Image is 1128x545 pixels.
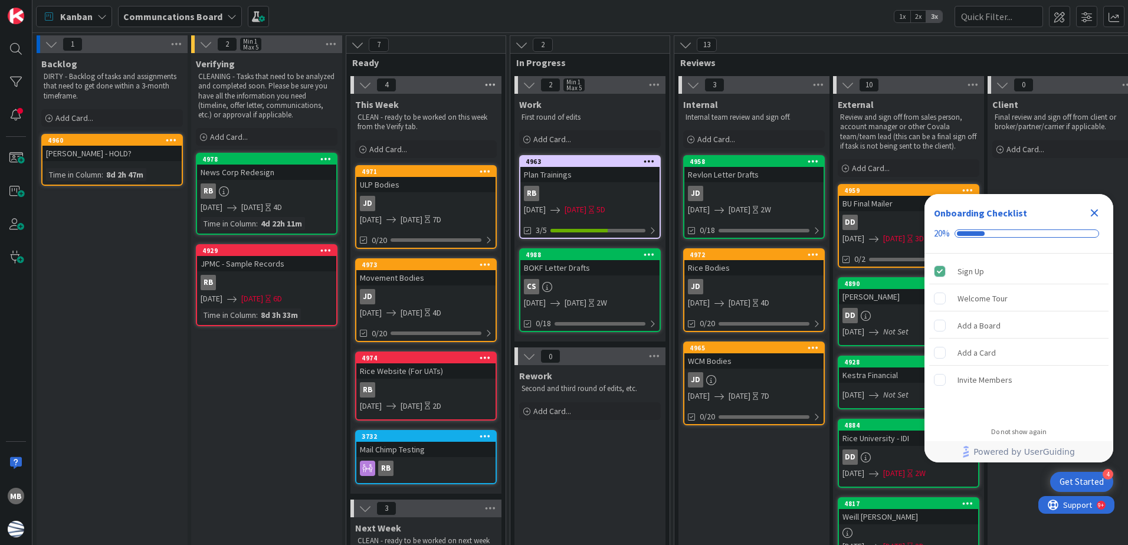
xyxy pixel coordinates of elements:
span: : [101,168,103,181]
span: 0/20 [700,317,715,330]
div: 9+ [60,5,65,14]
div: Time in Column [201,308,256,321]
div: 4 [1103,469,1113,480]
div: 4978 [197,154,336,165]
div: Rice Bodies [684,260,824,275]
a: 4965WCM BodiesJD[DATE][DATE]7D0/20 [683,342,825,425]
div: JD [684,279,824,294]
div: Add a Board is incomplete. [929,313,1109,339]
p: CLEAN - ready to be worked on this week from the Verify tab. [358,113,494,132]
div: 4965 [684,343,824,353]
span: 0/18 [536,317,551,330]
a: 4972Rice BodiesJD[DATE][DATE]4D0/20 [683,248,825,332]
div: 3732Mail Chimp Testing [356,431,496,457]
span: 0/20 [372,327,387,340]
div: 4958 [684,156,824,167]
span: Add Card... [533,406,571,416]
span: [DATE] [883,232,905,245]
div: 8d 3h 33m [258,308,301,321]
span: 10 [859,78,879,92]
span: [DATE] [360,214,382,226]
div: 4972Rice Bodies [684,249,824,275]
div: 4890 [844,280,978,288]
div: 4974 [362,354,496,362]
div: 4d 22h 11m [258,217,305,230]
img: avatar [8,521,24,537]
div: 4973 [356,260,496,270]
p: Second and third round of edits, etc. [522,384,658,393]
span: 1 [63,37,83,51]
div: 2W [915,467,926,480]
span: In Progress [516,57,655,68]
i: Not Set [883,326,909,337]
p: Internal team review and sign off. [686,113,822,122]
div: 3D [915,232,924,245]
span: 7 [369,38,389,52]
div: Add a Card [958,346,996,360]
span: Internal [683,99,718,110]
div: RB [378,461,394,476]
div: Get Started [1060,476,1104,488]
span: 13 [697,38,717,52]
div: RB [197,183,336,199]
div: JD [356,196,496,211]
span: [DATE] [883,467,905,480]
div: Time in Column [46,168,101,181]
div: JPMC - Sample Records [197,256,336,271]
div: Kestra Financial [839,367,978,383]
span: 3 [376,501,396,516]
div: 4884Rice University - IDI [839,420,978,446]
p: DIRTY - Backlog of tasks and assignments that need to get done within a 3-month timeframe. [44,72,181,101]
span: [DATE] [565,297,586,309]
span: 1x [894,11,910,22]
span: 4 [376,78,396,92]
span: 2 [540,78,560,92]
span: 3 [704,78,724,92]
a: 4928Kestra Financial[DATE]Not Set [838,356,979,409]
span: External [838,99,874,110]
span: [DATE] [401,400,422,412]
div: Open Get Started checklist, remaining modules: 4 [1050,472,1113,492]
div: 4929JPMC - Sample Records [197,245,336,271]
div: DD [839,215,978,230]
div: DD [842,308,858,323]
div: 4929 [202,247,336,255]
span: [DATE] [842,467,864,480]
span: [DATE] [842,389,864,401]
div: 4988 [526,251,660,259]
span: : [256,217,258,230]
div: 4963 [520,156,660,167]
div: 4963 [526,157,660,166]
div: Max 5 [243,44,258,50]
div: 4D [273,201,282,214]
div: Movement Bodies [356,270,496,285]
div: JD [688,279,703,294]
a: 4960[PERSON_NAME] - HOLD?Time in Column:8d 2h 47m [41,134,183,186]
span: 3x [926,11,942,22]
a: 4974Rice Website (For UATs)RB[DATE][DATE]2D [355,352,497,421]
div: 20% [934,228,950,239]
div: 3732 [362,432,496,441]
div: 4978 [202,155,336,163]
div: 2W [596,297,607,309]
span: [DATE] [842,232,864,245]
div: Sign Up [958,264,984,278]
span: 0/20 [372,234,387,247]
div: Rice Website (For UATs) [356,363,496,379]
div: BU Final Mailer [839,196,978,211]
div: 4884 [844,421,978,429]
span: [DATE] [688,390,710,402]
p: Review and sign off from sales person, account manager or other Covala team/team lead (this can b... [840,113,977,151]
div: ULP Bodies [356,177,496,192]
div: JD [688,186,703,201]
div: 4D [432,307,441,319]
span: Support [25,2,54,16]
div: 4974 [356,353,496,363]
span: [DATE] [565,203,586,216]
div: Add a Board [958,319,1001,333]
span: : [256,308,258,321]
div: Sign Up is complete. [929,258,1109,284]
span: Add Card... [533,134,571,145]
div: Min 1 [243,38,257,44]
div: 4817Weill [PERSON_NAME] [839,498,978,524]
